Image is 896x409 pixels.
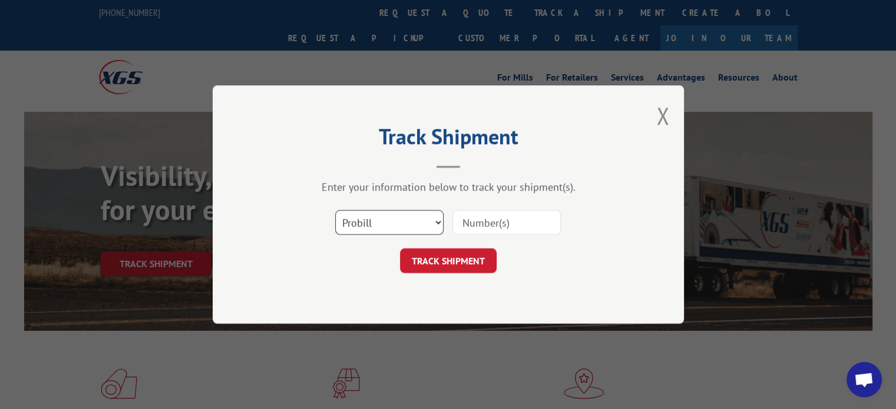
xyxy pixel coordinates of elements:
[452,210,561,235] input: Number(s)
[400,248,497,273] button: TRACK SHIPMENT
[272,180,625,194] div: Enter your information below to track your shipment(s).
[656,100,669,131] button: Close modal
[847,362,882,397] div: Open chat
[272,128,625,151] h2: Track Shipment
